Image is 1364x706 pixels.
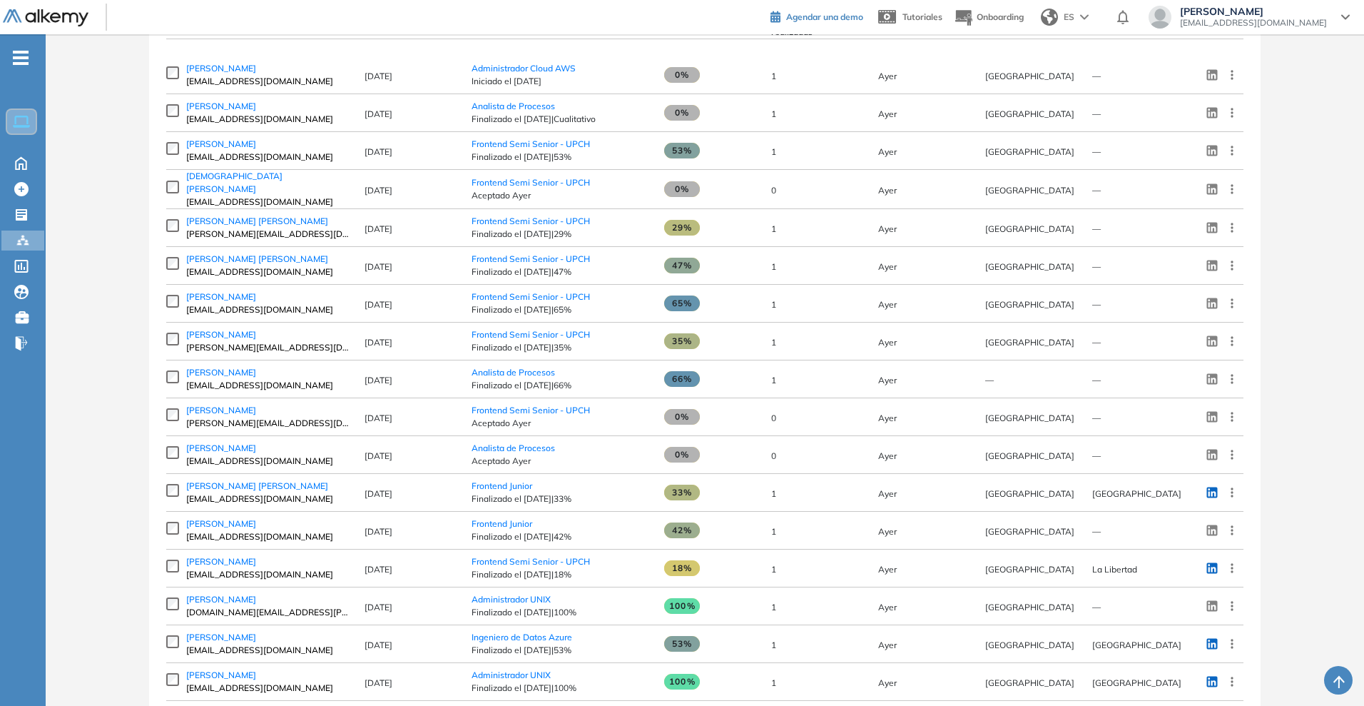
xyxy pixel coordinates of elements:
[878,564,897,575] span: 03-sep-2025
[186,366,350,379] a: [PERSON_NAME]
[472,530,650,543] span: Finalizado el [DATE] | 42%
[878,526,897,537] span: 03-sep-2025
[186,455,350,468] span: [EMAIL_ADDRESS][DOMAIN_NAME]
[1092,640,1181,650] span: [GEOGRAPHIC_DATA]
[472,75,650,88] span: Iniciado el [DATE]
[771,450,776,461] span: 0
[472,367,555,378] span: Analista de Procesos
[186,100,350,113] a: [PERSON_NAME]
[472,266,650,278] span: Finalizado el [DATE] | 47%
[186,101,256,111] span: [PERSON_NAME]
[771,677,776,688] span: 1
[365,640,392,650] span: [DATE]
[186,253,350,266] a: [PERSON_NAME] [PERSON_NAME]
[365,109,392,119] span: [DATE]
[985,413,1074,423] span: [GEOGRAPHIC_DATA]
[472,253,590,264] a: Frontend Semi Senior - UPCH
[186,442,350,455] a: [PERSON_NAME]
[186,253,328,264] span: [PERSON_NAME] [PERSON_NAME]
[771,71,776,81] span: 1
[985,337,1074,348] span: [GEOGRAPHIC_DATA]
[186,682,350,695] span: [EMAIL_ADDRESS][DOMAIN_NAME]
[472,177,590,188] a: Frontend Semi Senior - UPCH
[472,443,555,453] span: Analista de Procesos
[13,56,29,59] i: -
[1041,9,1058,26] img: world
[664,674,700,690] span: 100%
[771,185,776,196] span: 0
[186,632,256,642] span: [PERSON_NAME]
[1180,17,1327,29] span: [EMAIL_ADDRESS][DOMAIN_NAME]
[878,261,897,272] span: 03-sep-2025
[186,555,350,568] a: [PERSON_NAME]
[664,333,700,349] span: 35%
[985,450,1074,461] span: [GEOGRAPHIC_DATA]
[365,223,392,234] span: [DATE]
[771,488,776,499] span: 1
[985,223,1074,234] span: [GEOGRAPHIC_DATA]
[365,450,392,461] span: [DATE]
[1092,413,1101,423] span: —
[186,341,350,354] span: [PERSON_NAME][EMAIL_ADDRESS][DOMAIN_NAME]
[985,109,1074,119] span: [GEOGRAPHIC_DATA]
[186,171,283,194] span: [DEMOGRAPHIC_DATA][PERSON_NAME]
[1092,488,1181,499] span: [GEOGRAPHIC_DATA]
[186,303,350,316] span: [EMAIL_ADDRESS][DOMAIN_NAME]
[878,109,897,119] span: 03-sep-2025
[878,337,897,348] span: 03-sep-2025
[186,606,350,619] span: [DOMAIN_NAME][EMAIL_ADDRESS][PERSON_NAME][PERSON_NAME][DOMAIN_NAME]
[771,602,776,612] span: 1
[878,488,897,499] span: 03-sep-2025
[186,568,350,581] span: [EMAIL_ADDRESS][DOMAIN_NAME]
[472,594,551,605] span: Administrador UNIX
[664,181,700,197] span: 0%
[186,443,256,453] span: [PERSON_NAME]
[1293,637,1364,706] div: Widget de chat
[878,450,897,461] span: 03-sep-2025
[472,63,576,74] a: Administrador Cloud AWS
[472,329,590,340] a: Frontend Semi Senior - UPCH
[365,413,392,423] span: [DATE]
[186,417,350,430] span: [PERSON_NAME][EMAIL_ADDRESS][DOMAIN_NAME]
[770,7,863,24] a: Agendar una demo
[365,375,392,385] span: [DATE]
[472,101,555,111] a: Analista de Procesos
[664,258,700,273] span: 47%
[664,67,700,83] span: 0%
[472,216,590,226] a: Frontend Semi Senior - UPCH
[1092,223,1101,234] span: —
[985,261,1074,272] span: [GEOGRAPHIC_DATA]
[472,341,650,354] span: Finalizado el [DATE] | 35%
[1092,337,1101,348] span: —
[472,568,650,581] span: Finalizado el [DATE] | 18%
[1092,146,1101,157] span: —
[985,488,1074,499] span: [GEOGRAPHIC_DATA]
[1092,526,1101,537] span: —
[664,485,700,500] span: 33%
[771,109,776,119] span: 1
[878,677,897,688] span: 03-sep-2025
[365,146,392,157] span: [DATE]
[664,296,700,311] span: 65%
[954,2,1024,33] button: Onboarding
[186,170,350,196] a: [DEMOGRAPHIC_DATA][PERSON_NAME]
[664,409,700,425] span: 0%
[472,556,590,567] a: Frontend Semi Senior - UPCH
[664,447,700,463] span: 0%
[186,328,350,341] a: [PERSON_NAME]
[186,480,350,493] a: [PERSON_NAME] [PERSON_NAME]
[186,530,350,543] span: [EMAIL_ADDRESS][DOMAIN_NAME]
[186,594,256,605] span: [PERSON_NAME]
[771,413,776,423] span: 0
[1092,602,1101,612] span: —
[365,602,392,612] span: [DATE]
[664,523,700,538] span: 42%
[664,560,700,576] span: 18%
[878,223,897,234] span: 03-sep-2025
[186,291,350,303] a: [PERSON_NAME]
[186,62,350,75] a: [PERSON_NAME]
[985,71,1074,81] span: [GEOGRAPHIC_DATA]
